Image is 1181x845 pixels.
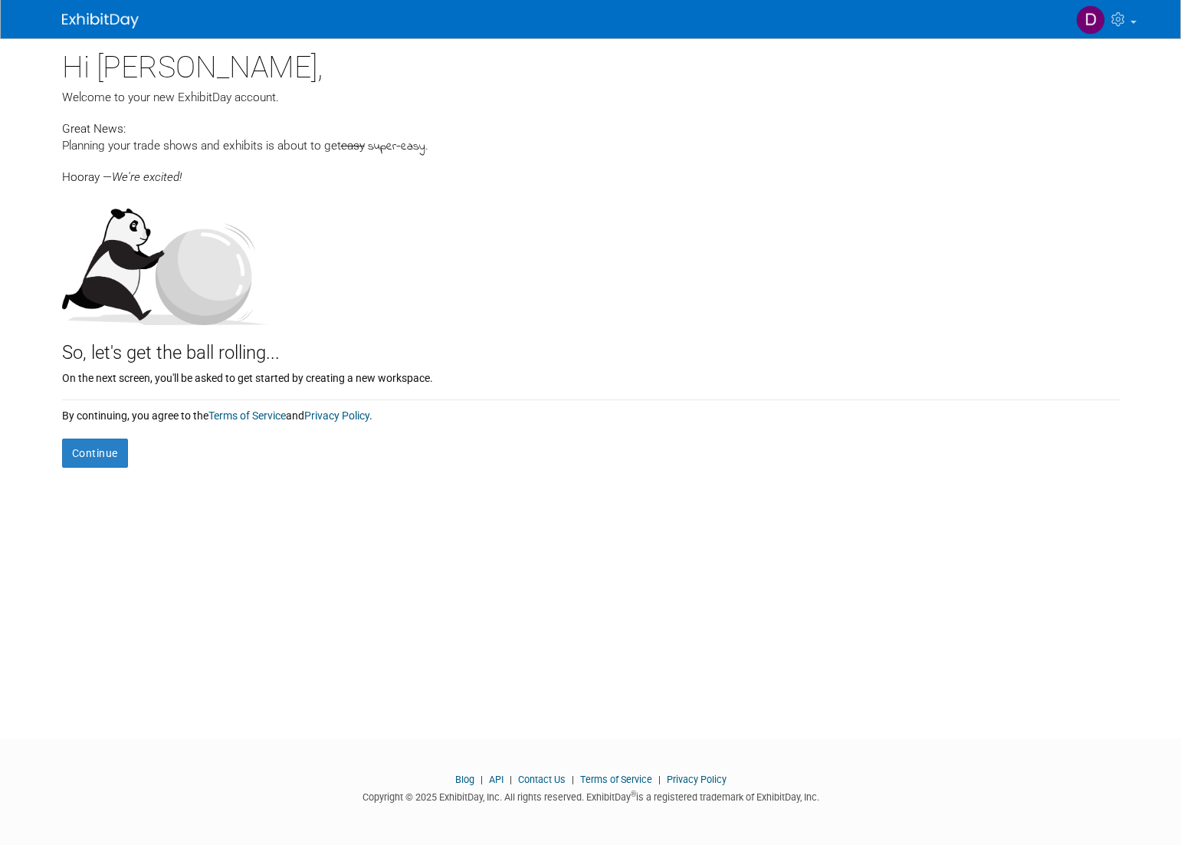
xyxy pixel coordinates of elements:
[518,774,566,785] a: Contact Us
[368,138,425,156] span: super-easy
[304,409,369,422] a: Privacy Policy
[667,774,727,785] a: Privacy Policy
[62,156,1120,186] div: Hooray —
[62,325,1120,367] div: So, let's get the ball rolling...
[654,774,664,785] span: |
[62,89,1120,106] div: Welcome to your new ExhibitDay account.
[580,774,652,785] a: Terms of Service
[62,13,139,28] img: ExhibitDay
[1076,5,1105,35] img: Donna Kosiek
[455,774,474,785] a: Blog
[208,409,286,422] a: Terms of Service
[62,439,128,468] button: Continue
[477,774,487,785] span: |
[62,193,269,325] img: Let's get the ball rolling
[62,120,1120,137] div: Great News:
[568,774,578,785] span: |
[631,790,636,798] sup: ®
[489,774,504,785] a: API
[112,170,182,184] span: We're excited!
[62,367,1120,386] div: On the next screen, you'll be asked to get started by creating a new workspace.
[62,400,1120,423] div: By continuing, you agree to the and .
[341,139,365,153] span: easy
[506,774,516,785] span: |
[62,137,1120,156] div: Planning your trade shows and exhibits is about to get .
[62,38,1120,89] div: Hi [PERSON_NAME],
